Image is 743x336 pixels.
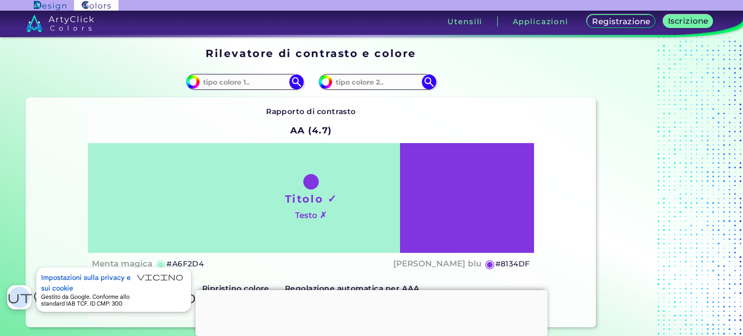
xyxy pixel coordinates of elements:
[422,74,436,89] img: ricerca icone
[600,44,721,331] iframe: Annuncio
[485,257,495,271] font: ◉
[332,75,422,88] input: tipo colore 2..
[290,125,332,136] font: AA (4.7)
[513,17,568,26] font: Applicazioni
[591,16,652,27] font: Registrazione
[285,192,338,205] font: Titolo ✓
[585,15,657,29] a: Registrazione
[26,15,94,32] img: logo_artyclick_colors_white.svg
[266,107,356,116] font: Rapporto di contrasto
[34,1,66,10] img: Logo di ArtyClick Design
[202,284,269,293] font: Ripristino colore
[285,284,420,293] font: Regolazione automatica per AAA
[195,290,548,334] iframe: Advertisement
[92,259,152,268] font: Menta magica
[667,16,710,26] font: Iscrizione
[206,47,416,59] font: Rilevatore di contrasto e colore
[200,75,290,88] input: tipo colore 1..
[393,259,481,268] font: [PERSON_NAME] blu
[495,259,530,268] font: #8134DF
[156,257,166,271] font: ◉
[289,74,304,89] img: ricerca icone
[166,259,204,268] font: #A6F2D4
[662,15,714,29] a: Iscrizione
[295,210,327,220] font: Testo ✗
[447,17,482,26] font: Utensili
